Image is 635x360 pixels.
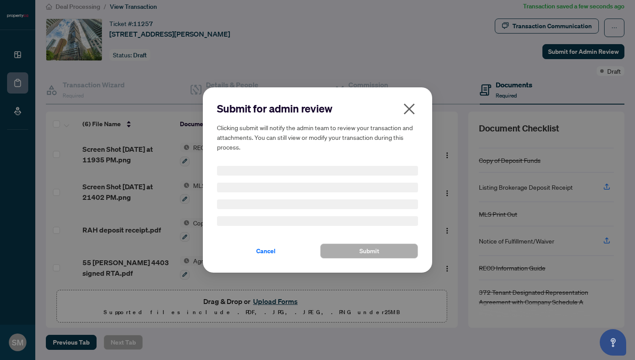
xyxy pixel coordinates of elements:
[256,244,276,258] span: Cancel
[600,329,626,356] button: Open asap
[217,101,418,116] h2: Submit for admin review
[217,123,418,152] h5: Clicking submit will notify the admin team to review your transaction and attachments. You can st...
[320,244,418,259] button: Submit
[402,102,416,116] span: close
[217,244,315,259] button: Cancel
